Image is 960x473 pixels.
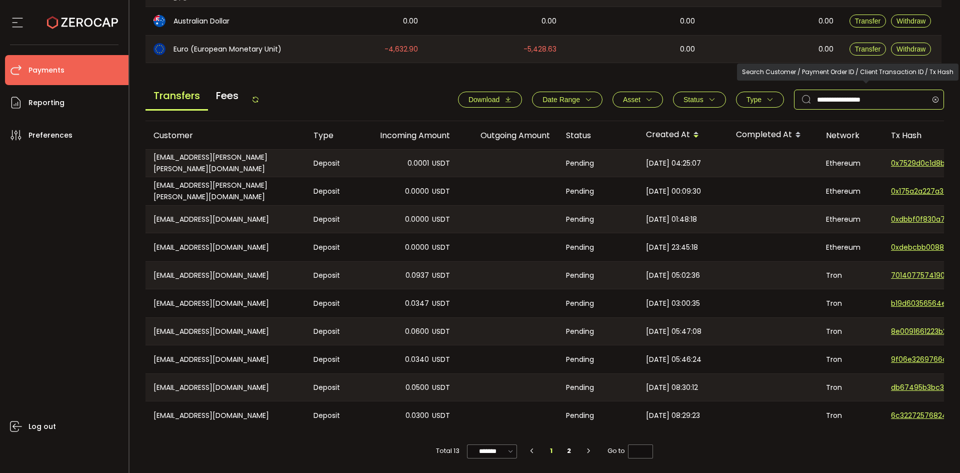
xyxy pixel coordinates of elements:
span: Pending [566,186,594,197]
span: Pending [566,298,594,309]
span: USDT [432,382,450,393]
span: 0.0340 [405,354,429,365]
div: Type [305,130,358,141]
div: Tron [818,289,883,317]
span: Preferences [28,128,72,143]
div: Tron [818,345,883,373]
div: Search Customer / Payment Order ID / Client Transaction ID / Tx Hash [737,64,958,81]
span: Transfers [145,82,208,111]
div: [EMAIL_ADDRESS][DOMAIN_NAME] [145,289,305,317]
span: Go to [607,444,653,458]
button: Type [736,92,784,108]
span: USDT [432,158,450,169]
span: [DATE] 08:30:12 [646,382,698,393]
span: Pending [566,382,594,393]
span: [DATE] 08:29:23 [646,410,700,421]
div: Completed At [728,127,818,144]
button: Withdraw [891,15,931,28]
li: 2 [560,444,578,458]
button: Date Range [532,92,602,108]
div: [EMAIL_ADDRESS][PERSON_NAME][PERSON_NAME][DOMAIN_NAME] [145,150,305,177]
div: Ethereum [818,150,883,177]
span: Transfer [855,17,881,25]
span: [DATE] 01:48:18 [646,214,697,225]
div: Tron [818,262,883,289]
span: 0.00 [818,44,833,55]
span: Withdraw [896,17,925,25]
div: Incoming Amount [358,130,458,141]
div: Deposit [305,150,358,177]
div: Tron [818,374,883,401]
div: Deposit [305,289,358,317]
span: Pending [566,326,594,337]
span: 0.0600 [405,326,429,337]
span: Date Range [542,96,580,104]
button: Download [458,92,522,108]
span: 0.0300 [405,410,429,421]
span: 0.00 [818,16,833,27]
span: Asset [623,96,640,104]
div: Deposit [305,262,358,289]
span: USDT [432,186,450,197]
span: Pending [566,410,594,421]
span: 0.00 [680,16,695,27]
img: eur_portfolio.svg [153,43,165,55]
span: -5,428.63 [523,44,556,55]
div: Chat Widget [910,425,960,473]
button: Transfer [849,15,886,28]
span: USDT [432,214,450,225]
span: [DATE] 23:45:18 [646,242,698,253]
span: 0.00 [403,16,418,27]
div: Deposit [305,401,358,429]
span: Pending [566,270,594,281]
span: 0.0000 [405,186,429,197]
span: Fees [208,82,246,109]
div: [EMAIL_ADDRESS][DOMAIN_NAME] [145,345,305,373]
div: [EMAIL_ADDRESS][DOMAIN_NAME] [145,206,305,233]
span: Euro (European Monetary Unit) [173,44,281,55]
span: Pending [566,214,594,225]
div: Deposit [305,233,358,261]
span: 0.0000 [405,214,429,225]
li: 1 [542,444,560,458]
span: Download [468,96,499,104]
span: Australian Dollar [173,16,229,27]
div: [EMAIL_ADDRESS][PERSON_NAME][PERSON_NAME][DOMAIN_NAME] [145,177,305,205]
span: USDT [432,270,450,281]
span: Reporting [28,96,64,110]
span: 0.0347 [405,298,429,309]
button: Asset [612,92,663,108]
div: Ethereum [818,233,883,261]
div: Ethereum [818,206,883,233]
span: [DATE] 05:02:36 [646,270,700,281]
span: [DATE] 04:25:07 [646,158,701,169]
div: [EMAIL_ADDRESS][DOMAIN_NAME] [145,233,305,261]
span: -4,632.90 [384,44,418,55]
span: 0.00 [680,44,695,55]
img: aud_portfolio.svg [153,15,165,27]
div: Tron [818,401,883,429]
span: USDT [432,354,450,365]
span: [DATE] 05:47:08 [646,326,701,337]
span: USDT [432,298,450,309]
span: 0.0937 [405,270,429,281]
div: Deposit [305,318,358,345]
span: Withdraw [896,45,925,53]
span: [DATE] 00:09:30 [646,186,701,197]
button: Status [673,92,726,108]
span: Total 13 [436,444,459,458]
button: Transfer [849,43,886,56]
div: [EMAIL_ADDRESS][DOMAIN_NAME] [145,262,305,289]
span: USDT [432,242,450,253]
div: Status [558,130,638,141]
div: [EMAIL_ADDRESS][DOMAIN_NAME] [145,374,305,401]
span: 0.00 [541,16,556,27]
span: Status [683,96,703,104]
span: [DATE] 03:00:35 [646,298,700,309]
div: Deposit [305,206,358,233]
div: Customer [145,130,305,141]
div: [EMAIL_ADDRESS][DOMAIN_NAME] [145,318,305,345]
div: [EMAIL_ADDRESS][DOMAIN_NAME] [145,401,305,429]
span: Pending [566,242,594,253]
span: Type [746,96,761,104]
